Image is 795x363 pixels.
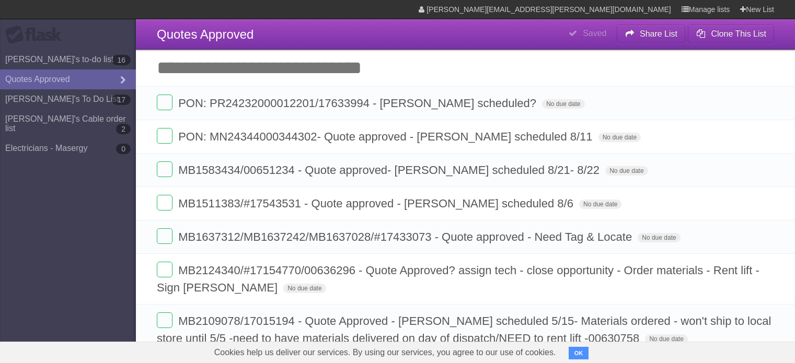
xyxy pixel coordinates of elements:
[640,29,677,38] b: Share List
[579,200,621,209] span: No due date
[112,95,131,105] b: 17
[157,95,172,110] label: Done
[688,25,774,43] button: Clone This List
[178,97,539,110] span: PON: PR24232000012201/17633994 - [PERSON_NAME] scheduled?
[157,312,172,328] label: Done
[116,144,131,154] b: 0
[711,29,766,38] b: Clone This List
[116,124,131,134] b: 2
[178,230,635,243] span: MB1637312/MB1637242/MB1637028/#17433073 - Quote approved - Need Tag & Locate
[5,26,68,44] div: Flask
[605,166,648,175] span: No due date
[598,133,641,142] span: No due date
[157,262,172,277] label: Done
[645,334,687,344] span: No due date
[638,233,680,242] span: No due date
[178,197,576,210] span: MB1511383/#17543531 - Quote approved - [PERSON_NAME] scheduled 8/6
[157,27,254,41] span: Quotes Approved
[157,195,172,210] label: Done
[617,25,686,43] button: Share List
[178,130,595,143] span: PON: MN24344000344302- Quote approved - [PERSON_NAME] scheduled 8/11
[157,264,759,294] span: MB2124340/#17154770/00636296 - Quote Approved? assign tech - close opportunity - Order materials ...
[283,284,326,293] span: No due date
[157,128,172,144] label: Done
[112,55,131,65] b: 16
[157,314,771,345] span: MB2109078/17015194 - Quote Approved - [PERSON_NAME] scheduled 5/15- Materials ordered - won't shi...
[583,29,606,38] b: Saved
[178,163,602,177] span: MB1583434/00651234 - Quote approved- [PERSON_NAME] scheduled 8/21- 8/22
[204,342,567,363] span: Cookies help us deliver our services. By using our services, you agree to our use of cookies.
[542,99,584,109] span: No due date
[157,161,172,177] label: Done
[569,347,589,359] button: OK
[157,228,172,244] label: Done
